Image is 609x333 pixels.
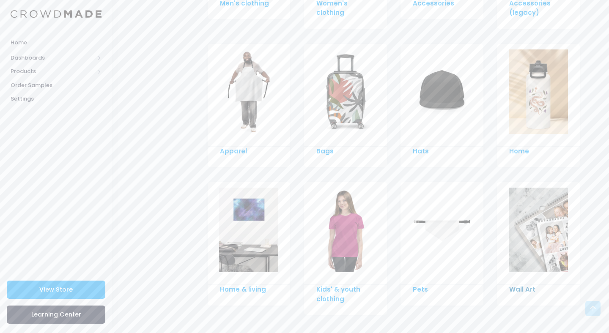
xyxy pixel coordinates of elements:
img: Logo [11,10,101,18]
span: Order Samples [11,81,101,90]
span: Settings [11,95,101,103]
span: View Store [39,285,73,294]
a: Learning Center [7,306,105,324]
span: Products [11,67,94,76]
a: Kids' & youth clothing [316,285,360,303]
a: Home & living [220,285,266,294]
span: Learning Center [31,310,81,319]
span: Home [11,38,101,47]
a: Wall Art [509,285,535,294]
a: Hats [413,147,429,156]
a: View Store [7,281,105,299]
a: Bags [316,147,334,156]
span: Dashboards [11,54,94,62]
a: Pets [413,285,428,294]
a: Home [509,147,529,156]
a: Apparel [220,147,247,156]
